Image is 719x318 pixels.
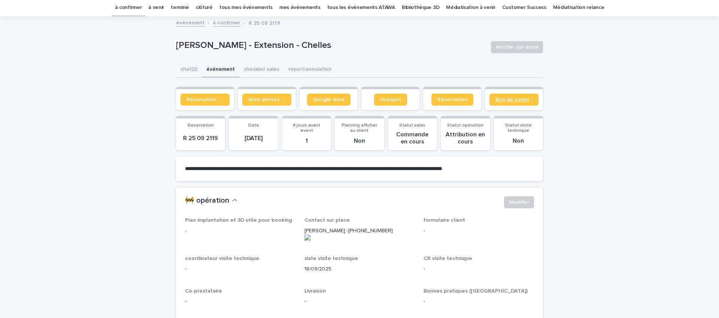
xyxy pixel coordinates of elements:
p: [PERSON_NAME] - Extension - Chelles [176,40,485,51]
p: Non [339,137,379,145]
span: Co-prestataire [185,288,222,294]
button: 🚧 opération [185,196,237,205]
p: R 25 09 2119 [249,18,280,27]
span: CR visite technique [424,256,472,261]
button: Modifier [504,196,534,208]
span: Google drive [313,97,345,102]
span: drive photos coordinateur [248,97,285,102]
span: Plan implantation et 3D utile pour booking [185,218,292,223]
span: Réservation client [186,97,224,102]
p: [DATE] [233,135,273,142]
button: report/annulation [284,62,336,78]
a: Google drive [307,94,351,106]
p: 1 [286,137,327,145]
a: Réservation client [180,94,230,106]
a: Réservation [431,94,473,106]
span: Statut opération [447,123,483,128]
span: Reservation [188,123,214,128]
button: Notifier par email [491,41,543,53]
p: - [185,297,295,305]
span: Bonnes pratiques ([GEOGRAPHIC_DATA]) [424,288,528,294]
p: [PERSON_NAME] - [304,227,415,241]
onoff-telecom-ce-phone-number-wrapper: [PHONE_NUMBER] [348,228,393,233]
a: Hubspot [374,94,407,106]
span: Statut visite technique [505,123,532,133]
h2: 🚧 opération [185,196,229,205]
span: Livraison [304,288,326,294]
button: événement [202,62,239,78]
span: Planning afficher au client [342,123,377,133]
p: - [424,265,534,273]
p: - [185,227,295,235]
p: Attribution en cours [445,131,485,145]
span: Bon de commande [495,97,533,102]
span: Notifier par email [496,43,538,51]
p: - [424,297,534,305]
img: actions-icon.png [304,234,415,240]
p: R 25 09 2119 [180,135,221,142]
button: checklist sales [239,62,284,78]
span: Modifier [509,199,529,206]
p: Commande en cours [392,131,433,145]
span: Réservation [437,97,467,102]
span: formulaire client [424,218,465,223]
span: Statut sales [399,123,425,128]
p: - [424,227,534,235]
span: coordinateur visite technique [185,256,259,261]
span: date visite technique [304,256,358,261]
p: 18/09/2025 [304,265,415,273]
a: Bon de commande [489,94,539,106]
p: Non [498,137,539,145]
span: # jours avant event [293,123,320,133]
p: - [304,297,415,305]
a: à confirmer [213,18,240,27]
span: Contact sur place [304,218,350,223]
button: chat (2) [176,62,202,78]
a: drive photos coordinateur [242,94,291,106]
span: Date [248,123,259,128]
span: Hubspot [380,97,401,102]
p: - [185,265,295,273]
a: événement [176,18,204,27]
